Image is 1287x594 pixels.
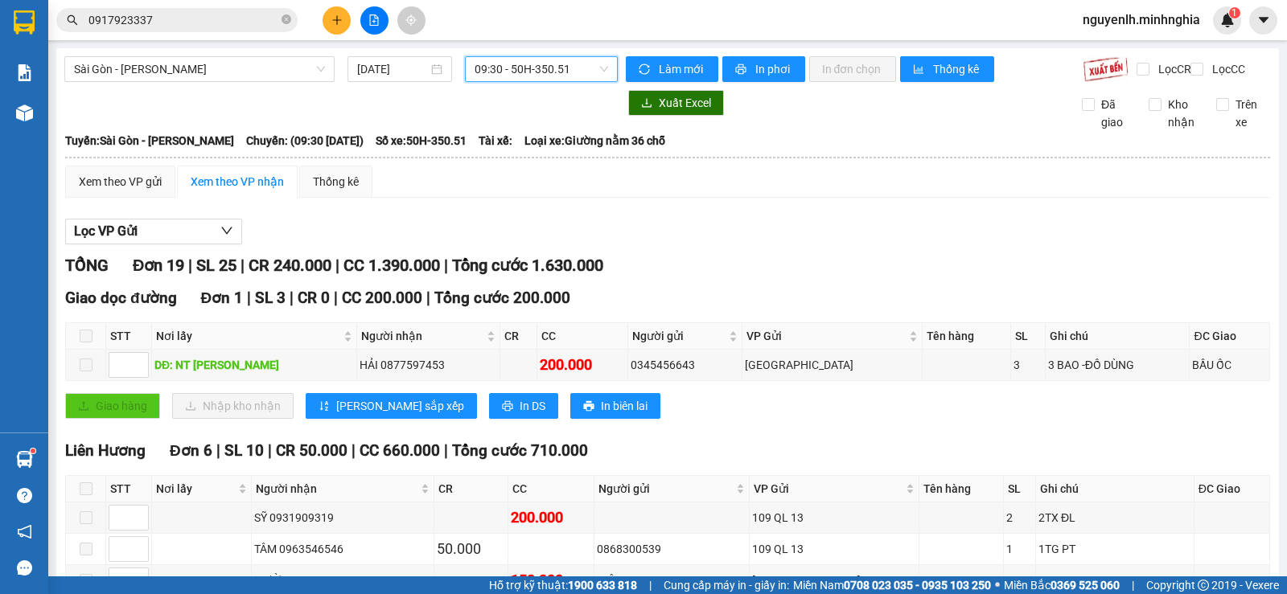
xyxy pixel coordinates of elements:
[361,327,483,345] span: Người nhận
[191,173,284,190] div: Xem theo VP nhận
[649,576,652,594] span: |
[360,6,389,35] button: file-add
[255,289,286,307] span: SL 3
[334,289,338,307] span: |
[1004,476,1036,502] th: SL
[1190,350,1269,381] td: BẦU ỐC
[319,400,330,413] span: sort-ascending
[1014,356,1042,374] div: 3
[313,173,359,190] div: Thống kê
[520,397,545,415] span: In DS
[342,289,422,307] span: CC 200.000
[254,571,431,589] div: HƯỜNG 0908048546
[352,441,356,460] span: |
[540,354,625,376] div: 200.000
[597,571,746,589] div: HIẾU 0947627107
[508,476,594,502] th: CC
[360,356,497,374] div: HẢI 0877597453
[16,64,33,81] img: solution-icon
[1095,96,1137,131] span: Đã giao
[745,356,919,374] div: [GEOGRAPHIC_DATA]
[67,14,78,26] span: search
[1004,576,1120,594] span: Miền Bắc
[201,289,244,307] span: Đơn 1
[597,540,746,558] div: 0868300539
[1152,60,1194,78] span: Lọc CR
[755,60,792,78] span: In phơi
[276,441,347,460] span: CR 50.000
[74,221,138,241] span: Lọc VP Gửi
[156,480,235,498] span: Nơi lấy
[659,60,705,78] span: Làm mới
[754,480,903,498] span: VP Gửi
[568,579,637,592] strong: 1900 633 818
[79,173,162,190] div: Xem theo VP gửi
[750,534,920,565] td: 109 QL 13
[444,441,448,460] span: |
[335,256,339,275] span: |
[750,502,920,534] td: 109 QL 13
[88,11,278,29] input: Tìm tên, số ĐT hoặc mã đơn
[196,256,236,275] span: SL 25
[241,256,245,275] span: |
[844,579,991,592] strong: 0708 023 035 - 0935 103 250
[631,356,739,374] div: 0345456643
[475,57,607,81] span: 09:30 - 50H-350.51
[537,323,628,350] th: CC
[376,132,467,150] span: Số xe: 50H-350.51
[1006,571,1033,589] div: 3
[752,571,917,589] div: [GEOGRAPHIC_DATA]
[247,289,251,307] span: |
[16,104,33,121] img: warehouse-icon
[1231,7,1237,18] span: 1
[360,441,440,460] span: CC 660.000
[809,56,897,82] button: In đơn chọn
[1036,476,1194,502] th: Ghi chú
[1011,323,1046,350] th: SL
[598,480,732,498] span: Người gửi
[583,400,594,413] span: printer
[735,63,749,76] span: printer
[933,60,981,78] span: Thống kê
[106,323,152,350] th: STT
[65,219,242,244] button: Lọc VP Gửi
[17,488,32,503] span: question-circle
[923,323,1011,350] th: Tên hàng
[405,14,417,26] span: aim
[628,90,724,116] button: downloadXuất Excel
[722,56,805,82] button: printerIn phơi
[331,14,343,26] span: plus
[500,323,537,350] th: CR
[65,256,109,275] span: TỔNG
[1249,6,1277,35] button: caret-down
[489,393,558,419] button: printerIn DS
[216,441,220,460] span: |
[1194,476,1270,502] th: ĐC Giao
[17,560,32,576] span: message
[1051,579,1120,592] strong: 0369 525 060
[290,289,294,307] span: |
[254,509,431,526] div: SỸ 0931909319
[570,393,660,419] button: printerIn biên lai
[444,256,448,275] span: |
[995,582,1000,588] span: ⚪️
[752,509,917,526] div: 109 QL 13
[306,393,477,419] button: sort-ascending[PERSON_NAME] sắp xếp
[1038,540,1191,558] div: 1TG PT
[224,441,264,460] span: SL 10
[502,400,513,413] span: printer
[220,224,233,237] span: down
[434,476,508,502] th: CR
[452,441,588,460] span: Tổng cước 710.000
[133,256,184,275] span: Đơn 19
[1206,60,1248,78] span: Lọc CC
[1038,509,1191,526] div: 2TX ĐL
[664,576,789,594] span: Cung cấp máy in - giấy in:
[913,63,927,76] span: bar-chart
[434,289,570,307] span: Tổng cước 200.000
[511,506,591,529] div: 200.000
[511,569,591,592] div: 150.000
[900,56,994,82] button: bar-chartThống kê
[106,476,152,502] th: STT
[1038,571,1191,589] div: 3 BAO CAFE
